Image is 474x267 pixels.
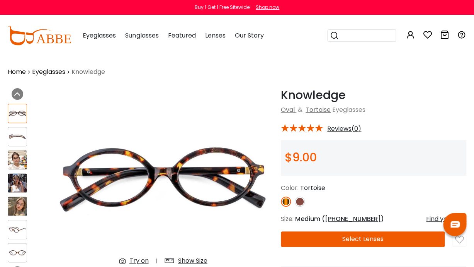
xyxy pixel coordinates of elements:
[306,105,331,114] a: Tortoise
[281,183,299,192] span: Color:
[426,214,466,224] div: Find your size
[332,105,365,114] span: Eyeglasses
[178,256,207,265] div: Show Size
[8,174,27,192] img: Knowledge Tortoise Acetate Eyeglasses , UniversalBridgeFit Frames from ABBE Glasses
[8,197,27,216] img: Knowledge Tortoise Acetate Eyeglasses , UniversalBridgeFit Frames from ABBE Glasses
[8,151,27,169] img: Knowledge Tortoise Acetate Eyeglasses , UniversalBridgeFit Frames from ABBE Glasses
[8,67,26,77] a: Home
[8,132,27,141] img: Knowledge Tortoise Acetate Eyeglasses , UniversalBridgeFit Frames from ABBE Glasses
[205,31,225,40] span: Lenses
[285,149,317,166] span: $9.00
[455,235,464,244] img: like
[295,214,384,223] span: Medium ( )
[450,221,460,228] img: chat
[8,109,27,118] img: Knowledge Tortoise Acetate Eyeglasses , UniversalBridgeFit Frames from ABBE Glasses
[256,4,279,11] div: Shop now
[129,256,148,265] div: Try on
[234,31,263,40] span: Our Story
[32,67,65,77] a: Eyeglasses
[281,214,294,223] span: Size:
[168,31,195,40] span: Featured
[325,214,381,223] span: [PHONE_NUMBER]
[281,105,295,114] a: Oval
[252,4,279,10] a: Shop now
[300,183,325,192] span: Tortoise
[83,31,116,40] span: Eyeglasses
[8,248,27,257] img: Knowledge Tortoise Acetate Eyeglasses , UniversalBridgeFit Frames from ABBE Glasses
[8,225,27,234] img: Knowledge Tortoise Acetate Eyeglasses , UniversalBridgeFit Frames from ABBE Glasses
[195,4,251,11] div: Buy 1 Get 1 Free Sitewide!
[71,67,105,77] span: Knowledge
[281,231,445,247] button: Select Lenses
[327,125,361,132] span: Reviews(0)
[125,31,158,40] span: Sunglasses
[296,105,304,114] span: &
[281,88,466,102] h1: Knowledge
[8,26,71,45] img: abbeglasses.com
